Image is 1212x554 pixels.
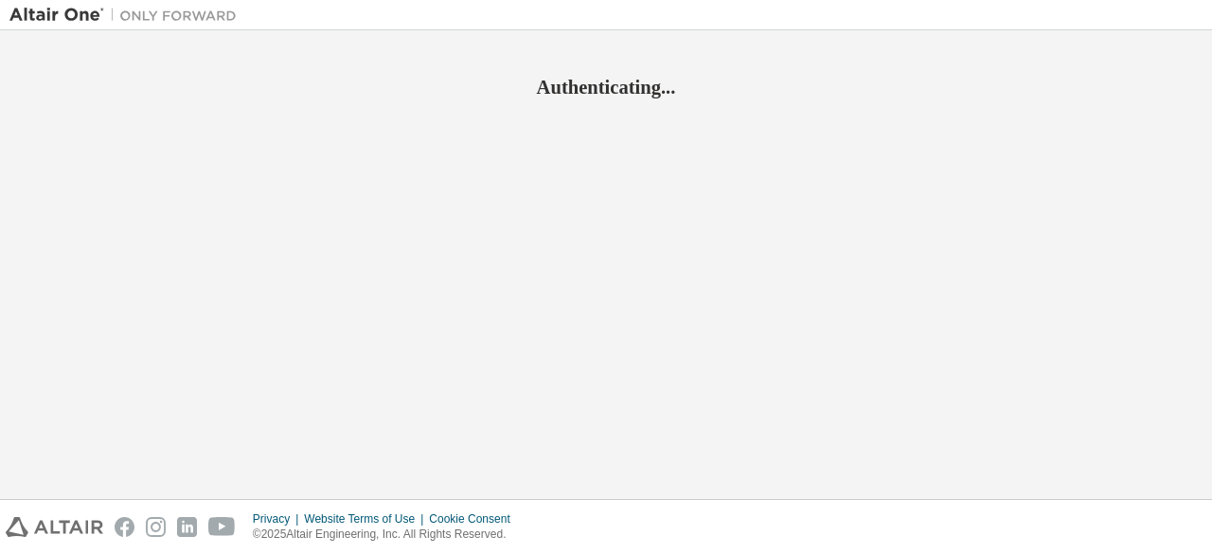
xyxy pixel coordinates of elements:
img: Altair One [9,6,246,25]
div: Privacy [253,511,304,527]
div: Website Terms of Use [304,511,429,527]
p: © 2025 Altair Engineering, Inc. All Rights Reserved. [253,527,522,543]
h2: Authenticating... [9,75,1203,99]
img: altair_logo.svg [6,517,103,537]
div: Cookie Consent [429,511,521,527]
img: instagram.svg [146,517,166,537]
img: facebook.svg [115,517,134,537]
img: youtube.svg [208,517,236,537]
img: linkedin.svg [177,517,197,537]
